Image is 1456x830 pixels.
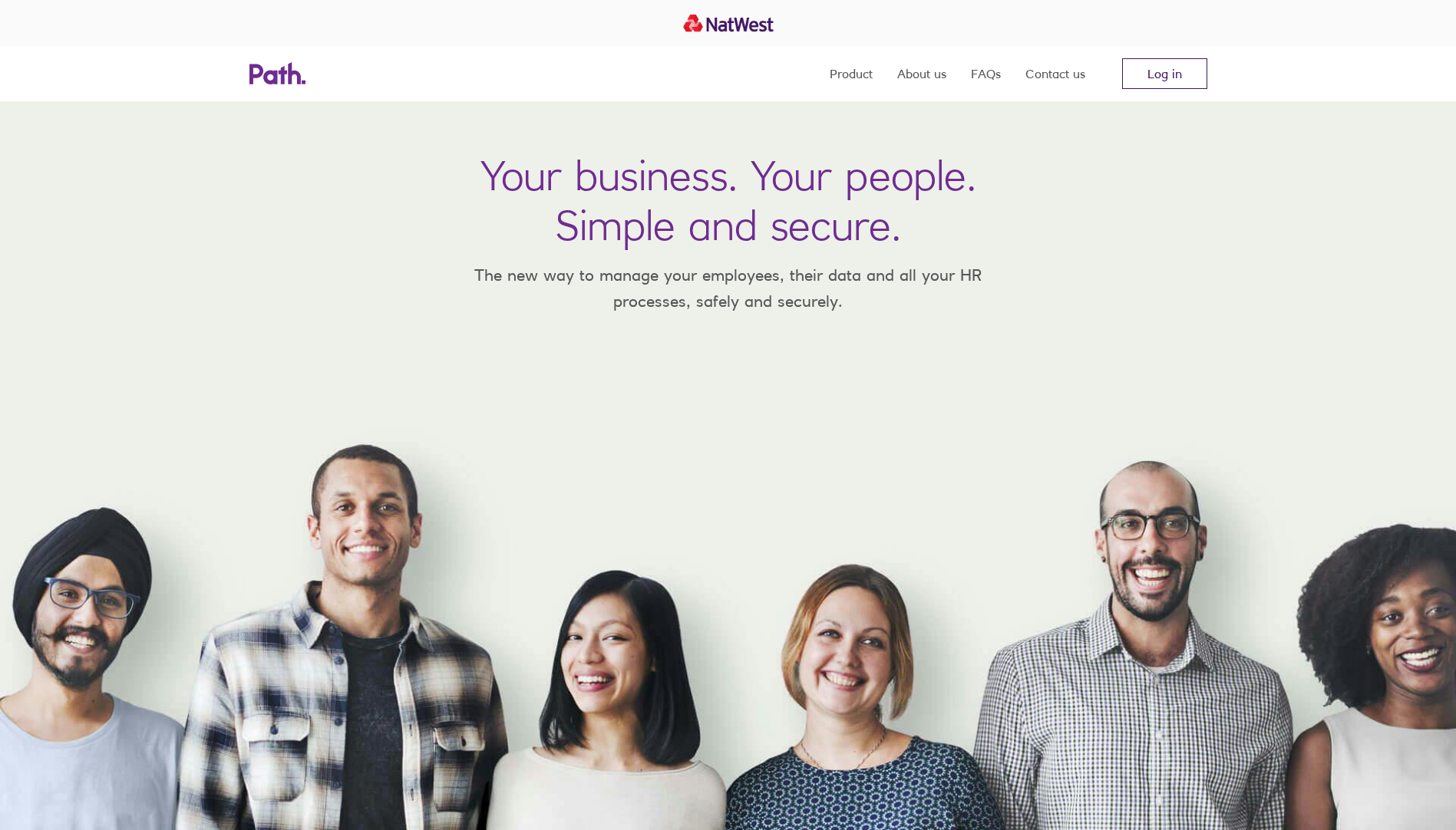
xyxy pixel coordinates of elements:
a: FAQs [971,46,1001,101]
h1: Your business. Your people. Simple and secure. [480,150,976,250]
p: The new way to manage your employees, their data and all your HR processes, safely and securely. [452,262,1005,314]
a: Product [830,46,873,101]
a: Contact us [1025,46,1085,101]
a: About us [897,46,946,101]
a: Log in [1122,58,1207,89]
